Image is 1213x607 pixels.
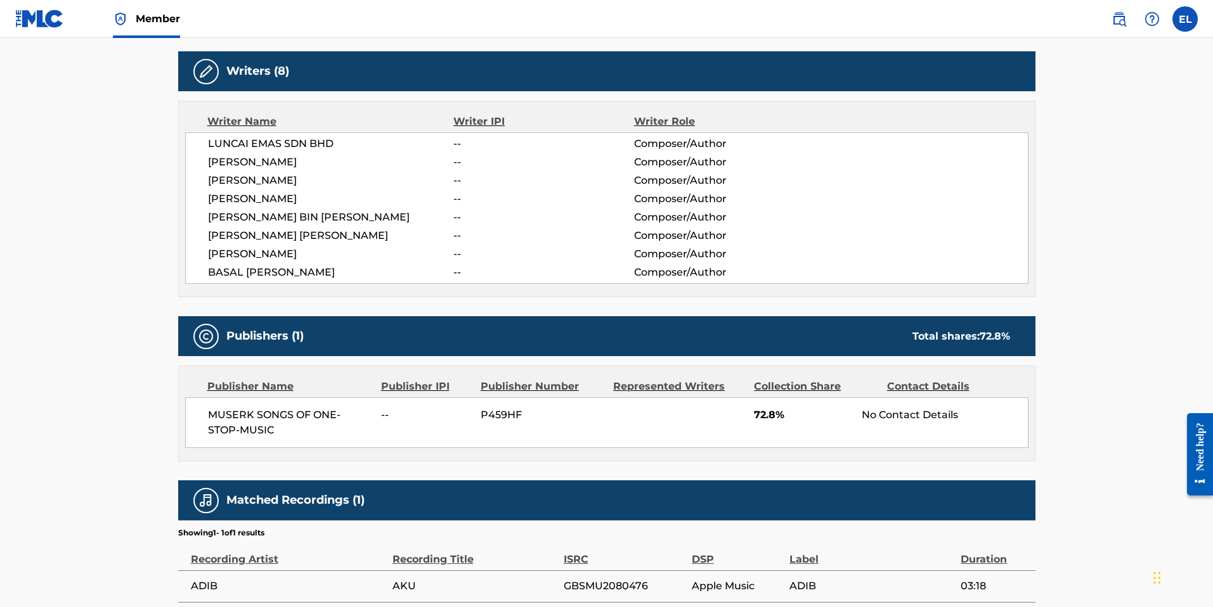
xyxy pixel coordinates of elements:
[754,379,877,394] div: Collection Share
[208,210,454,225] span: [PERSON_NAME] BIN [PERSON_NAME]
[789,578,954,594] span: ADIB
[208,155,454,170] span: [PERSON_NAME]
[564,578,685,594] span: GBSMU2080476
[789,539,954,567] div: Label
[634,228,798,243] span: Composer/Author
[961,578,1028,594] span: 03:18
[207,114,454,129] div: Writer Name
[208,191,454,207] span: [PERSON_NAME]
[453,265,633,280] span: --
[481,379,604,394] div: Publisher Number
[208,173,454,188] span: [PERSON_NAME]
[1150,546,1213,607] iframe: Chat Widget
[1177,404,1213,506] iframe: Resource Center
[961,539,1028,567] div: Duration
[692,578,783,594] span: Apple Music
[198,493,214,508] img: Matched Recordings
[453,246,633,262] span: --
[453,155,633,170] span: --
[613,379,744,394] div: Represented Writers
[481,407,604,423] span: P459HF
[1112,11,1127,27] img: search
[692,539,783,567] div: DSP
[208,265,454,280] span: BASAL [PERSON_NAME]
[1172,6,1198,32] div: User Menu
[207,379,372,394] div: Publisher Name
[912,329,1010,344] div: Total shares:
[1139,6,1165,32] div: Help
[226,64,289,79] h5: Writers (8)
[634,265,798,280] span: Composer/Author
[226,493,365,508] h5: Matched Recordings (1)
[191,578,386,594] span: ADIB
[634,191,798,207] span: Composer/Author
[136,11,180,26] span: Member
[208,246,454,262] span: [PERSON_NAME]
[634,155,798,170] span: Composer/Author
[191,539,386,567] div: Recording Artist
[381,379,471,394] div: Publisher IPI
[198,64,214,79] img: Writers
[1145,11,1160,27] img: help
[208,407,372,438] span: MUSERK SONGS OF ONE-STOP-MUSIC
[980,330,1010,342] span: 72.8 %
[392,539,557,567] div: Recording Title
[453,228,633,243] span: --
[198,329,214,344] img: Publishers
[453,114,634,129] div: Writer IPI
[634,246,798,262] span: Composer/Author
[208,228,454,243] span: [PERSON_NAME] [PERSON_NAME]
[453,210,633,225] span: --
[453,173,633,188] span: --
[862,407,1027,423] div: No Contact Details
[381,407,471,423] span: --
[634,210,798,225] span: Composer/Author
[634,136,798,151] span: Composer/Author
[1106,6,1132,32] a: Public Search
[754,407,852,423] span: 72.8%
[1153,559,1161,597] div: Drag
[113,11,128,27] img: Top Rightsholder
[226,329,304,343] h5: Publishers (1)
[15,10,64,28] img: MLC Logo
[887,379,1010,394] div: Contact Details
[634,173,798,188] span: Composer/Author
[453,191,633,207] span: --
[392,578,557,594] span: AKU
[564,539,685,567] div: ISRC
[634,114,798,129] div: Writer Role
[208,136,454,151] span: LUNCAI EMAS SDN BHD
[453,136,633,151] span: --
[178,527,264,539] p: Showing 1 - 1 of 1 results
